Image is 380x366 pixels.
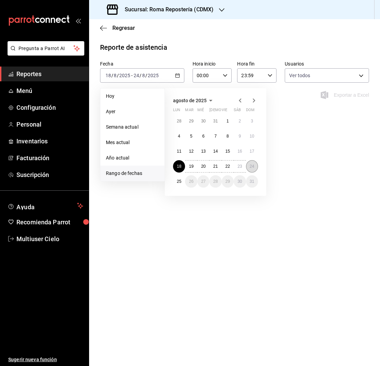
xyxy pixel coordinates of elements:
[139,73,142,78] span: /
[117,73,119,78] span: /
[16,217,83,227] span: Recomienda Parrot
[213,149,218,154] abbr: 14 de agosto de 2025
[185,108,193,115] abbr: martes
[131,73,133,78] span: -
[173,108,180,115] abbr: lunes
[185,115,197,127] button: 29 de julio de 2025
[246,130,258,142] button: 10 de agosto de 2025
[213,179,218,184] abbr: 28 de agosto de 2025
[75,18,81,23] button: open_drawer_menu
[201,179,206,184] abbr: 27 de agosto de 2025
[250,179,254,184] abbr: 31 de agosto de 2025
[225,149,230,154] abbr: 15 de agosto de 2025
[100,61,184,66] label: Fecha
[202,134,205,139] abbr: 6 de agosto de 2025
[8,41,84,56] button: Pregunta a Parrot AI
[177,164,181,169] abbr: 18 de agosto de 2025
[173,115,185,127] button: 28 de julio de 2025
[285,61,369,66] label: Usuarios
[100,42,167,52] div: Reporte de asistencia
[222,115,234,127] button: 1 de agosto de 2025
[251,119,253,123] abbr: 3 de agosto de 2025
[5,50,84,57] a: Pregunta a Parrot AI
[246,175,258,188] button: 31 de agosto de 2025
[201,164,206,169] abbr: 20 de agosto de 2025
[237,164,242,169] abbr: 23 de agosto de 2025
[16,170,83,179] span: Suscripción
[250,134,254,139] abbr: 10 de agosto de 2025
[197,108,204,115] abbr: miércoles
[234,108,241,115] abbr: sábado
[189,149,193,154] abbr: 12 de agosto de 2025
[119,5,213,14] h3: Sucursal: Roma Repostería (CDMX)
[106,123,159,131] span: Semana actual
[185,175,197,188] button: 26 de agosto de 2025
[197,175,209,188] button: 27 de agosto de 2025
[190,134,193,139] abbr: 5 de agosto de 2025
[133,73,139,78] input: --
[250,149,254,154] abbr: 17 de agosto de 2025
[222,145,234,157] button: 15 de agosto de 2025
[222,160,234,173] button: 22 de agosto de 2025
[113,73,117,78] input: --
[214,134,217,139] abbr: 7 de agosto de 2025
[238,134,241,139] abbr: 9 de agosto de 2025
[237,149,242,154] abbr: 16 de agosto de 2025
[234,160,246,173] button: 23 de agosto de 2025
[209,175,221,188] button: 28 de agosto de 2025
[112,25,135,31] span: Regresar
[178,134,180,139] abbr: 4 de agosto de 2025
[106,170,159,177] span: Rango de fechas
[201,119,206,123] abbr: 30 de julio de 2025
[197,115,209,127] button: 30 de julio de 2025
[226,134,229,139] abbr: 8 de agosto de 2025
[173,130,185,142] button: 4 de agosto de 2025
[226,119,229,123] abbr: 1 de agosto de 2025
[19,45,74,52] span: Pregunta a Parrot AI
[193,61,232,66] label: Hora inicio
[213,119,218,123] abbr: 31 de julio de 2025
[16,153,83,163] span: Facturación
[16,69,83,79] span: Reportes
[222,130,234,142] button: 8 de agosto de 2025
[237,179,242,184] abbr: 30 de agosto de 2025
[147,73,159,78] input: ----
[234,175,246,188] button: 30 de agosto de 2025
[185,130,197,142] button: 5 de agosto de 2025
[173,98,207,103] span: agosto de 2025
[16,137,83,146] span: Inventarios
[105,73,111,78] input: --
[189,119,193,123] abbr: 29 de julio de 2025
[16,86,83,95] span: Menú
[119,73,131,78] input: ----
[142,73,145,78] input: --
[106,139,159,146] span: Mes actual
[185,145,197,157] button: 12 de agosto de 2025
[222,108,227,115] abbr: viernes
[185,160,197,173] button: 19 de agosto de 2025
[16,103,83,112] span: Configuración
[197,160,209,173] button: 20 de agosto de 2025
[225,179,230,184] abbr: 29 de agosto de 2025
[225,164,230,169] abbr: 22 de agosto de 2025
[189,164,193,169] abbr: 19 de agosto de 2025
[246,145,258,157] button: 17 de agosto de 2025
[209,145,221,157] button: 14 de agosto de 2025
[111,73,113,78] span: /
[173,145,185,157] button: 11 de agosto de 2025
[246,160,258,173] button: 24 de agosto de 2025
[209,108,250,115] abbr: jueves
[16,120,83,129] span: Personal
[177,179,181,184] abbr: 25 de agosto de 2025
[234,130,246,142] button: 9 de agosto de 2025
[100,25,135,31] button: Regresar
[234,115,246,127] button: 2 de agosto de 2025
[289,72,310,79] span: Ver todos
[238,119,241,123] abbr: 2 de agosto de 2025
[106,108,159,115] span: Ayer
[213,164,218,169] abbr: 21 de agosto de 2025
[173,175,185,188] button: 25 de agosto de 2025
[234,145,246,157] button: 16 de agosto de 2025
[8,356,83,363] span: Sugerir nueva función
[246,115,258,127] button: 3 de agosto de 2025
